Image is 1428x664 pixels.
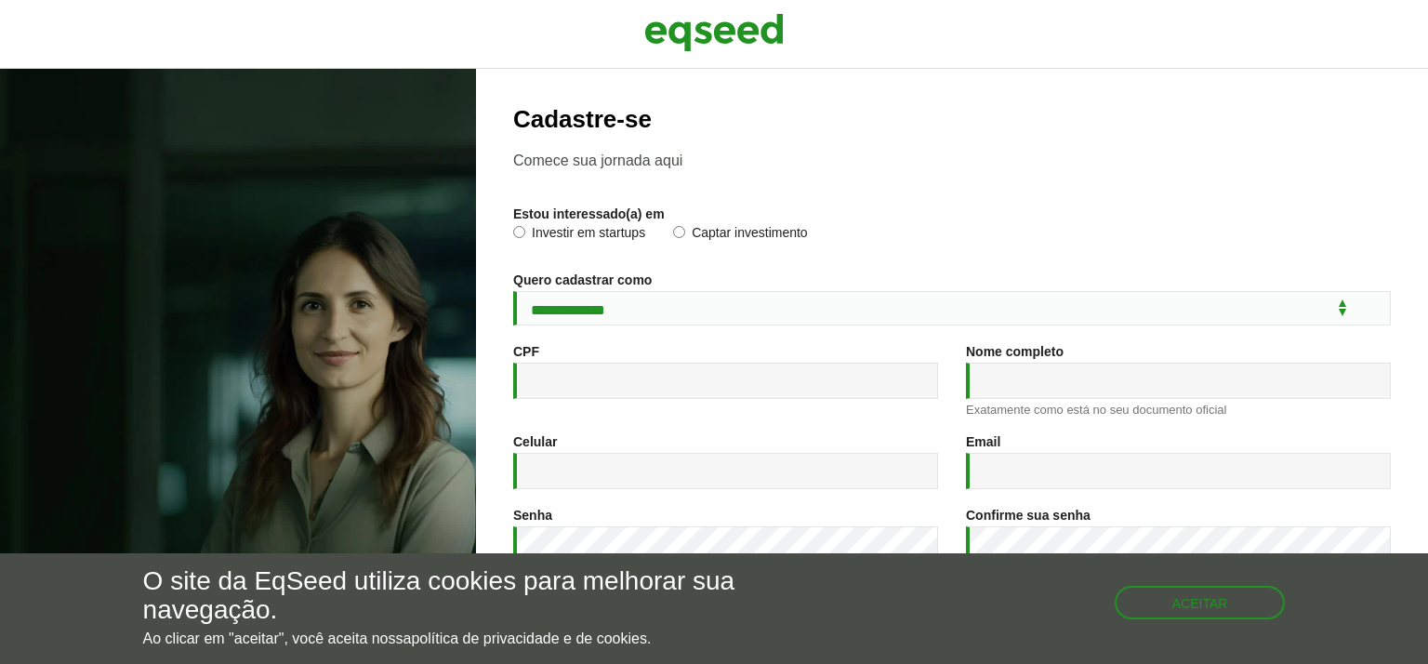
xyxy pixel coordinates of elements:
label: Email [966,435,1000,448]
h5: O site da EqSeed utiliza cookies para melhorar sua navegação. [143,567,828,625]
label: Investir em startups [513,226,645,245]
label: Estou interessado(a) em [513,207,665,220]
label: CPF [513,345,539,358]
label: Senha [513,509,552,522]
input: Captar investimento [673,226,685,238]
a: política de privacidade e de cookies [411,631,647,646]
img: EqSeed Logo [644,9,784,56]
label: Confirme sua senha [966,509,1091,522]
button: Aceitar [1115,586,1286,619]
label: Quero cadastrar como [513,273,652,286]
input: Investir em startups [513,226,525,238]
label: Captar investimento [673,226,808,245]
p: Comece sua jornada aqui [513,152,1391,169]
label: Celular [513,435,557,448]
h2: Cadastre-se [513,106,1391,133]
div: Exatamente como está no seu documento oficial [966,404,1391,416]
p: Ao clicar em "aceitar", você aceita nossa . [143,630,828,647]
label: Nome completo [966,345,1064,358]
